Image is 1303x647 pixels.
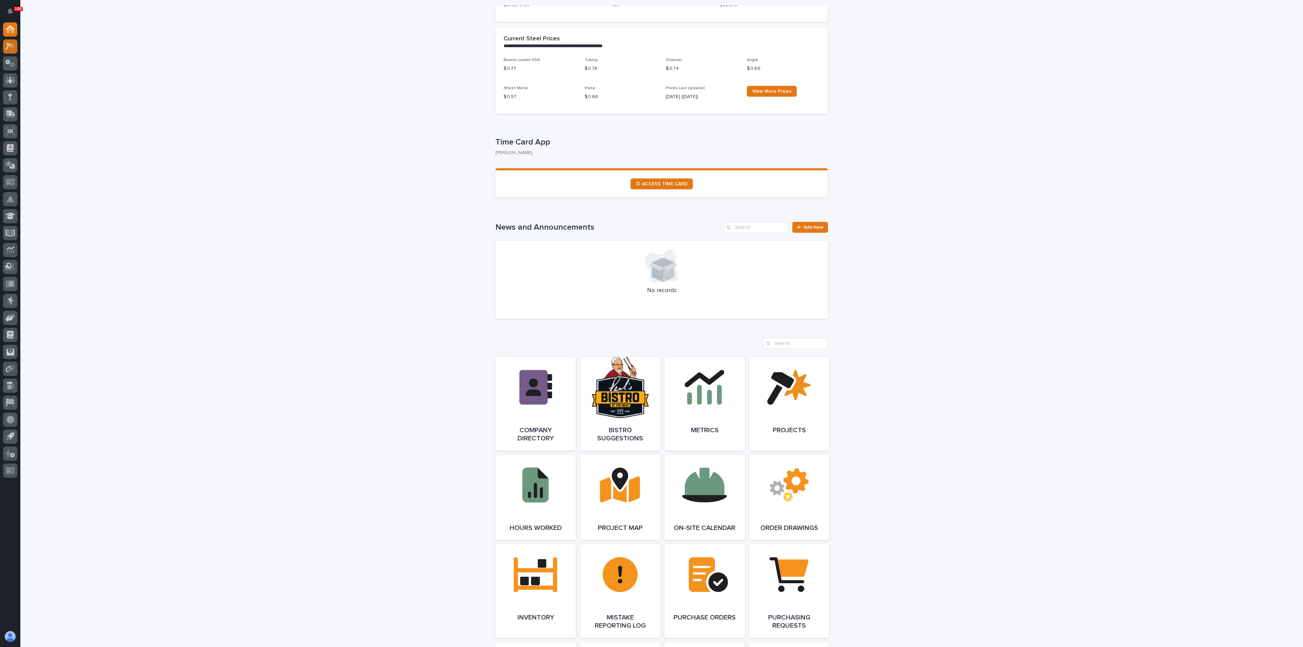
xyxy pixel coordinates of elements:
[495,137,825,147] p: Time Card App
[749,357,829,451] a: Projects
[666,93,739,100] p: [DATE] ([DATE])
[747,58,758,62] span: Angle
[504,86,528,90] span: Sheet Metal
[504,287,820,294] p: No records
[749,544,829,638] a: Purchasing Requests
[495,357,576,451] a: Company Directory
[763,338,828,349] input: Search
[495,223,721,232] h1: News and Announcements
[580,455,660,540] a: Project Map
[792,222,828,233] a: Add New
[752,89,791,94] span: View More Prices
[585,86,595,90] span: Plate
[666,86,705,90] span: Prices Last Updated
[3,629,17,644] button: users-avatar
[664,455,745,540] a: On-Site Calendar
[15,6,22,11] p: 100
[666,65,739,72] p: $ 0.74
[636,182,687,186] span: ⏲ ACCESS TIME CARD
[664,357,745,451] a: Metrics
[495,150,823,156] p: [PERSON_NAME]
[749,455,829,540] a: Order Drawings
[585,58,598,62] span: Tubing
[747,65,820,72] p: $ 0.69
[804,225,824,230] span: Add New
[8,8,17,19] div: Notifications100
[664,544,745,638] a: Purchase Orders
[585,93,658,100] p: $ 0.66
[495,544,576,638] a: Inventory
[630,178,693,189] a: ⏲ ACCESS TIME CARD
[747,86,797,97] a: View More Prices
[666,58,682,62] span: Channel
[504,35,560,43] h2: Current Steel Prices
[3,4,17,18] button: Notifications
[504,58,540,62] span: Beams (under 55#)
[580,357,660,451] a: Bistro Suggestions
[724,222,788,233] input: Search
[495,455,576,540] a: Hours Worked
[585,65,658,72] p: $ 0.78
[504,65,577,72] p: $ 0.77
[580,544,660,638] a: Mistake Reporting Log
[504,93,577,100] p: $ 0.57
